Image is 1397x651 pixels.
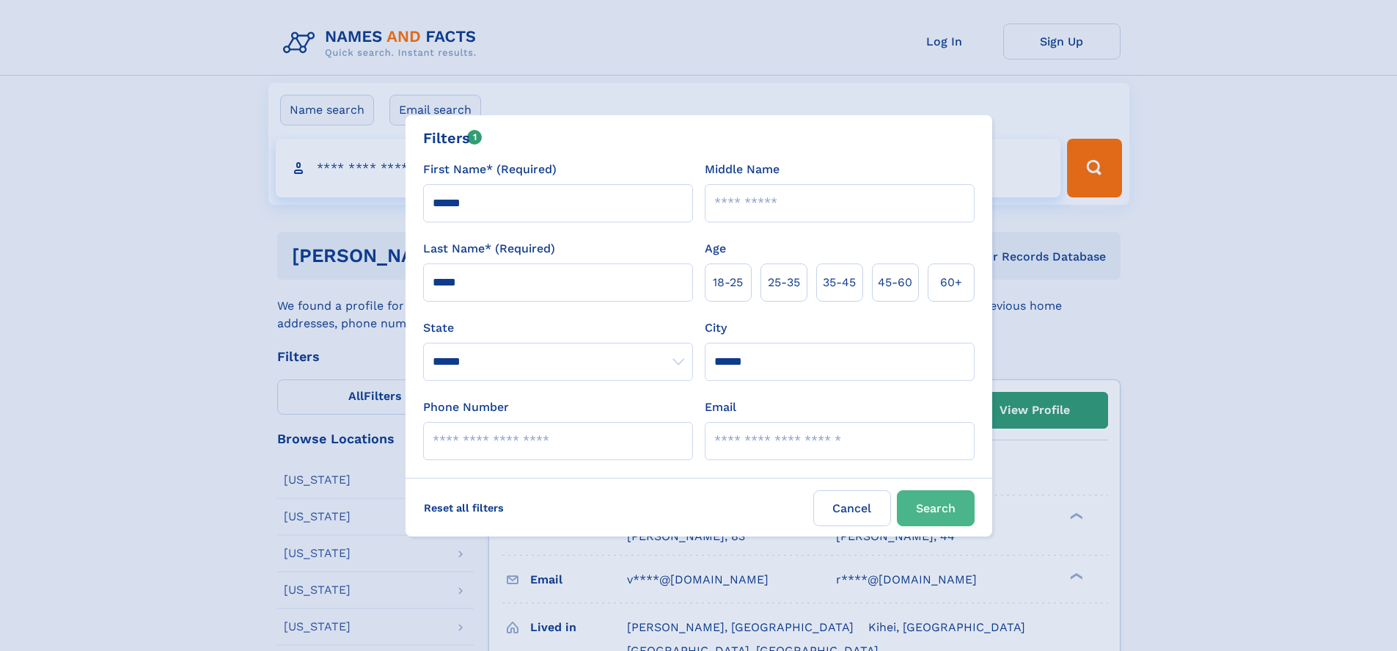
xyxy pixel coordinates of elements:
label: Age [705,240,726,258]
div: Filters [423,127,483,149]
label: State [423,319,693,337]
label: Reset all filters [414,490,513,525]
span: 18‑25 [713,274,743,291]
label: Email [705,399,736,416]
span: 45‑60 [878,274,912,291]
label: First Name* (Required) [423,161,557,178]
span: 25‑35 [768,274,800,291]
label: Middle Name [705,161,780,178]
label: Cancel [813,490,891,526]
label: Phone Number [423,399,509,416]
label: Last Name* (Required) [423,240,555,258]
span: 60+ [940,274,962,291]
button: Search [897,490,975,526]
span: 35‑45 [823,274,856,291]
label: City [705,319,727,337]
